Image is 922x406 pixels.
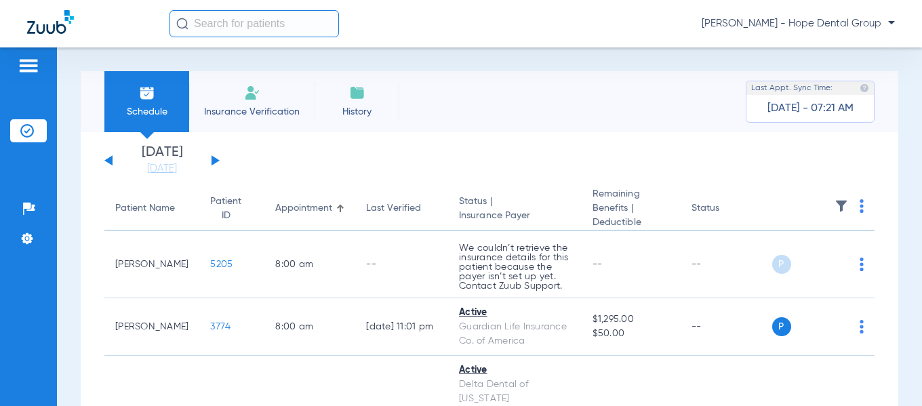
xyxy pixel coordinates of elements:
[210,195,241,223] div: Patient ID
[860,258,864,271] img: group-dot-blue.svg
[459,209,571,223] span: Insurance Payer
[593,216,670,230] span: Deductible
[366,201,437,216] div: Last Verified
[582,187,681,231] th: Remaining Benefits |
[176,18,188,30] img: Search Icon
[835,199,848,213] img: filter.svg
[275,201,344,216] div: Appointment
[854,341,922,406] iframe: Chat Widget
[459,378,571,406] div: Delta Dental of [US_STATE]
[121,162,203,176] a: [DATE]
[115,201,175,216] div: Patient Name
[751,81,833,95] span: Last Appt. Sync Time:
[264,298,355,356] td: 8:00 AM
[104,298,199,356] td: [PERSON_NAME]
[681,298,772,356] td: --
[366,201,421,216] div: Last Verified
[681,187,772,231] th: Status
[199,105,304,119] span: Insurance Verification
[860,199,864,213] img: group-dot-blue.svg
[593,260,603,269] span: --
[27,10,74,34] img: Zuub Logo
[860,320,864,333] img: group-dot-blue.svg
[139,85,155,101] img: Schedule
[264,231,355,298] td: 8:00 AM
[355,231,448,298] td: --
[459,243,571,291] p: We couldn’t retrieve the insurance details for this patient because the payer isn’t set up yet. C...
[349,85,365,101] img: History
[459,363,571,378] div: Active
[18,58,39,74] img: hamburger-icon
[767,102,854,115] span: [DATE] - 07:21 AM
[702,17,895,31] span: [PERSON_NAME] - Hope Dental Group
[210,195,254,223] div: Patient ID
[210,322,230,331] span: 3774
[772,255,791,274] span: P
[275,201,332,216] div: Appointment
[325,105,389,119] span: History
[772,317,791,336] span: P
[459,306,571,320] div: Active
[121,146,203,176] li: [DATE]
[459,320,571,348] div: Guardian Life Insurance Co. of America
[244,85,260,101] img: Manual Insurance Verification
[860,83,869,93] img: last sync help info
[104,231,199,298] td: [PERSON_NAME]
[169,10,339,37] input: Search for patients
[593,327,670,341] span: $50.00
[115,201,188,216] div: Patient Name
[210,260,233,269] span: 5205
[355,298,448,356] td: [DATE] 11:01 PM
[593,312,670,327] span: $1,295.00
[115,105,179,119] span: Schedule
[448,187,582,231] th: Status |
[681,231,772,298] td: --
